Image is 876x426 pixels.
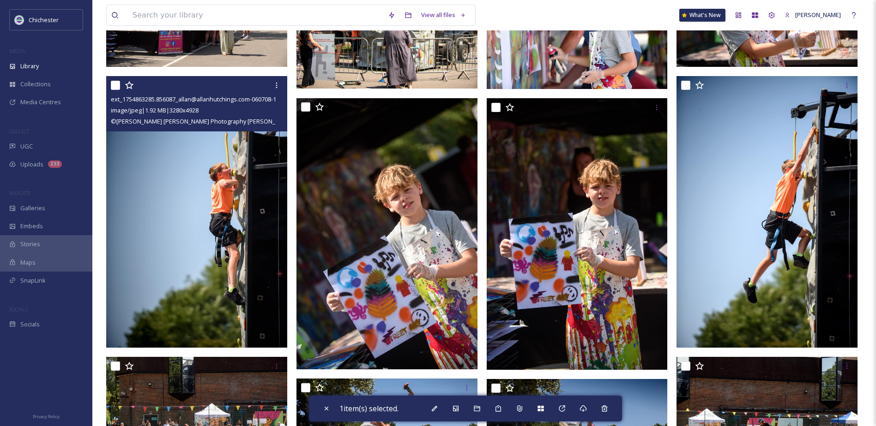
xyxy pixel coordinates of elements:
[48,160,62,168] div: 233
[9,189,30,196] span: WIDGETS
[339,403,399,414] span: 1 item(s) selected.
[20,98,61,106] span: Media Centres
[15,15,24,24] img: Logo_of_Chichester_District_Council.png
[33,410,60,421] a: Privacy Policy
[20,222,43,231] span: Embeds
[128,5,383,25] input: Search your library
[20,240,40,248] span: Stories
[20,258,36,267] span: Maps
[9,47,25,54] span: MEDIA
[677,76,858,348] img: ext_1754863283.570225_allan@allanhutchings.com-060708-1972.jpg
[20,204,45,213] span: Galleries
[29,16,59,24] span: Chichester
[20,80,51,89] span: Collections
[20,62,39,71] span: Library
[9,306,28,313] span: SOCIALS
[795,11,841,19] span: [PERSON_NAME]
[20,320,40,329] span: Socials
[417,6,471,24] a: View all files
[111,106,199,114] span: image/jpeg | 1.92 MB | 3280 x 4928
[20,160,43,169] span: Uploads
[111,117,425,125] span: © [PERSON_NAME] [PERSON_NAME] Photography [PERSON_NAME][EMAIL_ADDRESS][DOMAIN_NAME] 07919520340
[111,95,296,103] span: ext_1754863285.856087_allan@allanhutchings.com-060708-1966.jpg
[33,414,60,420] span: Privacy Policy
[20,142,33,151] span: UGC
[20,276,46,285] span: SnapLink
[487,98,668,370] img: ext_1754863288.700962_allan@allanhutchings.com-060708-1936.jpg
[780,6,846,24] a: [PERSON_NAME]
[106,76,287,348] img: ext_1754863285.856087_allan@allanhutchings.com-060708-1966.jpg
[9,128,29,135] span: COLLECT
[296,98,477,370] img: ext_1754863289.359319_allan@allanhutchings.com-060708-1933.jpg
[679,9,725,22] a: What's New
